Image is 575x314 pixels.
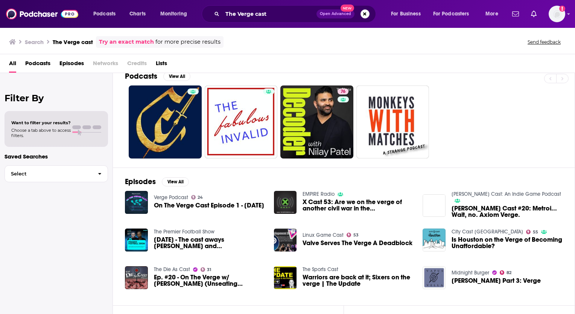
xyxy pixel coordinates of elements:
a: The Sports Cast [303,266,338,273]
button: open menu [155,8,197,20]
img: Nordy Derk Cast #20: Metroi... Wait, no. Axiom Verge. [423,194,446,217]
button: Open AdvancedNew [316,9,354,18]
img: Valve Serves The Verge A Deadblock [274,229,297,252]
span: On The Verge Cast Episode 1 - [DATE] [154,202,264,209]
span: More [485,9,498,19]
a: Thurs 29 August - The cast aways Sterling and Sancho are on the verge of swapping clubs [154,236,265,249]
a: Episodes [59,57,84,73]
span: [PERSON_NAME] Cast #20: Metroi... Wait, no. Axiom Verge. [452,205,563,218]
img: On The Verge Cast Episode 1 - 8/15/16 [125,191,148,214]
svg: Add a profile image [559,6,565,12]
img: User Profile [549,6,565,22]
a: X Cast 53: Are we on the verge of another civil war in the United States? [303,199,414,212]
a: 31 [201,267,211,272]
span: for more precise results [155,38,221,46]
a: City Cast Houston [452,229,523,235]
h2: Episodes [125,177,156,186]
a: Verge Podcast [154,194,188,201]
span: For Business [391,9,421,19]
span: Charts [129,9,146,19]
a: 76 [280,85,353,159]
a: 82 [500,270,511,275]
a: Show notifications dropdown [528,8,540,20]
button: open menu [386,8,430,20]
span: Select [5,171,92,176]
span: Credits [127,57,147,73]
a: EMPIRE Radio [303,191,335,197]
button: open menu [428,8,480,20]
a: 24 [191,195,203,200]
h2: Podcasts [125,72,157,81]
a: Charts [125,8,150,20]
button: open menu [88,8,125,20]
img: Young Leif Part 3: Verge [423,266,446,289]
img: Thurs 29 August - The cast aways Sterling and Sancho are on the verge of swapping clubs [125,229,148,252]
a: Show notifications dropdown [509,8,522,20]
a: PodcastsView All [125,72,190,81]
span: X Cast 53: Are we on the verge of another civil war in the [GEOGRAPHIC_DATA]? [303,199,414,212]
span: 53 [353,233,359,237]
span: 55 [533,230,538,234]
a: Lists [156,57,167,73]
button: Show profile menu [549,6,565,22]
p: Saved Searches [5,153,108,160]
a: Warriors are back at it; Sixers on the verge | The Update [303,274,414,287]
span: Ep. #20 - On The Verge w/ [PERSON_NAME] (Unseating [PERSON_NAME]) [154,274,265,287]
span: 31 [207,268,211,271]
input: Search podcasts, credits, & more... [222,8,316,20]
a: 76 [338,88,348,95]
a: Is Houston on the Verge of Becoming Unaffordable? [452,236,563,249]
span: Logged in as ShoutComms [549,6,565,22]
a: 55 [526,230,538,234]
span: Monitoring [160,9,187,19]
h3: Search [25,38,44,46]
a: Linux Game Cast [303,232,344,238]
a: Midnight Burger [452,270,489,276]
span: Choose a tab above to access filters. [11,128,71,138]
img: Is Houston on the Verge of Becoming Unaffordable? [423,229,446,252]
button: Select [5,165,108,182]
h2: Filter By [5,93,108,104]
span: New [341,5,354,12]
span: Valve Serves The Verge A Deadblock [303,240,412,246]
img: Warriors are back at it; Sixers on the verge | The Update [274,266,297,289]
span: 76 [341,88,345,96]
a: Nordy Derk Cast #20: Metroi... Wait, no. Axiom Verge. [452,205,563,218]
span: [PERSON_NAME] Part 3: Verge [452,277,541,284]
a: EpisodesView All [125,177,189,186]
img: Ep. #20 - On The Verge w/ Emma Brager (Unseating Mavros) [125,266,148,289]
span: 24 [198,196,203,199]
a: Ep. #20 - On The Verge w/ Emma Brager (Unseating Mavros) [154,274,265,287]
span: [DATE] - The cast aways [PERSON_NAME] and [PERSON_NAME] are on the verge of swapping clubs [154,236,265,249]
button: View All [163,72,190,81]
button: Send feedback [525,39,563,45]
a: Young Leif Part 3: Verge [452,277,541,284]
a: On The Verge Cast Episode 1 - 8/15/16 [154,202,264,209]
button: open menu [480,8,508,20]
span: Open Advanced [320,12,351,16]
h3: The Verge cast [53,38,93,46]
button: View All [162,177,189,186]
div: Search podcasts, credits, & more... [209,5,383,23]
span: Networks [93,57,118,73]
span: Podcasts [93,9,116,19]
a: Podcasts [25,57,50,73]
a: All [9,57,16,73]
a: 53 [347,233,359,237]
span: Want to filter your results? [11,120,71,125]
a: The Die As Cast [154,266,190,273]
img: Podchaser - Follow, Share and Rate Podcasts [6,7,78,21]
img: X Cast 53: Are we on the verge of another civil war in the United States? [274,191,297,214]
